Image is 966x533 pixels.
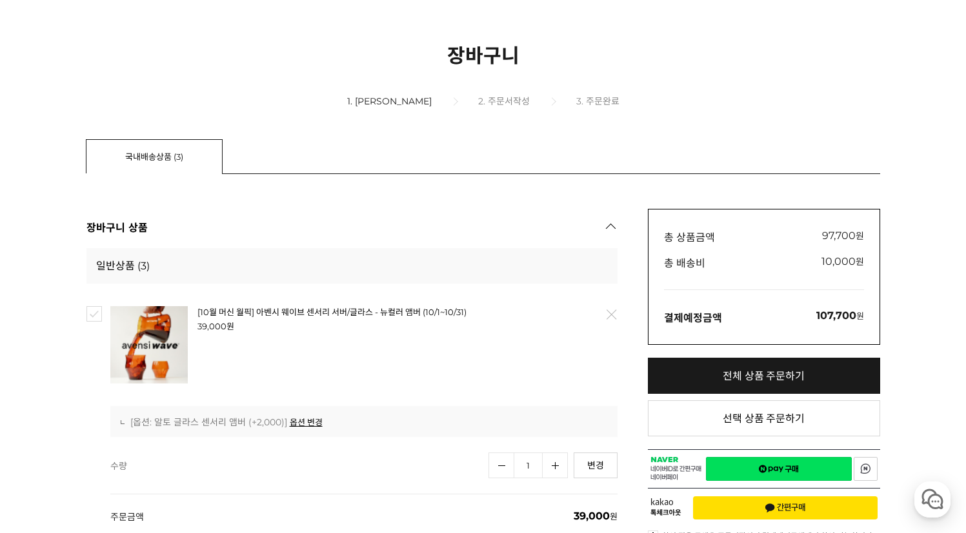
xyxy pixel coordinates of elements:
[86,248,618,284] h4: 일반상품 (3)
[765,503,806,513] span: 간편구매
[821,255,864,270] div: 원
[347,95,476,107] li: 1. [PERSON_NAME]
[121,416,607,429] div: [옵션: 알토 글라스 센서리 앰버 (+2,000)]
[110,494,618,523] div: 원
[822,229,864,244] div: 원
[821,255,856,267] span: 10,000
[4,409,85,441] a: 홈
[197,306,511,318] strong: 상품명
[118,429,134,439] span: 대화
[85,409,166,441] a: 대화
[488,452,514,478] a: 수량감소
[197,321,226,331] strong: 39,000
[86,139,223,173] a: 국내배송상품 (3)
[542,452,568,478] a: 수량증가
[41,428,48,438] span: 홈
[86,40,880,68] h2: 장바구니
[574,510,610,522] strong: 39,000
[576,94,619,107] li: 3. 주문완료
[110,459,488,472] span: 수량
[664,229,715,244] h4: 총 상품금액
[110,306,188,383] img: 009fa967b8b5f76c447f9e96d3c2b9b5.png
[478,94,574,107] li: 2. 주문서작성
[664,309,722,325] h3: 결제예정금액
[597,301,624,328] a: 삭제
[650,498,683,517] span: 카카오 톡체크아웃
[854,457,878,481] a: 새창
[86,209,148,248] h3: 장바구니 상품
[706,457,852,481] a: 새창
[822,229,856,242] span: 97,700
[166,409,248,441] a: 설정
[290,416,323,428] a: 옵션 변경
[693,496,878,519] button: 간편구매
[110,510,574,523] span: 주문금액
[648,400,880,436] a: 선택 상품 주문하기
[199,428,215,438] span: 설정
[816,309,856,322] strong: 107,700
[197,307,467,317] a: [10월 머신 월픽] 아벤시 웨이브 센서리 서버/글라스 - 뉴컬러 앰버 (10/1~10/31)
[664,255,705,270] h4: 총 배송비
[816,309,864,325] div: 원
[197,320,511,333] li: 원
[574,452,618,478] a: 변경
[648,358,880,394] a: 전체 상품 주문하기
